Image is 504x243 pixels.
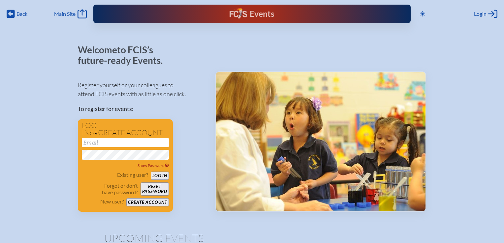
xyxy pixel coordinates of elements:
p: Welcome to FCIS’s future-ready Events. [78,45,170,66]
span: or [90,130,98,137]
img: Events [216,72,425,211]
h1: Log in create account [82,122,169,137]
p: To register for events: [78,104,205,113]
a: Main Site [54,9,86,18]
span: Main Site [54,11,76,17]
button: Log in [151,172,169,180]
input: Email [82,138,169,147]
span: Back [16,11,27,17]
span: Login [474,11,487,17]
p: Register yourself or your colleagues to attend FCIS events with as little as one click. [78,81,205,98]
p: Existing user? [117,172,148,178]
p: Forgot or don’t have password? [82,182,138,196]
button: Create account [126,198,169,206]
button: Resetpassword [141,182,169,196]
div: FCIS Events — Future ready [183,8,321,20]
span: Show Password [138,163,169,168]
p: New user? [100,198,124,205]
